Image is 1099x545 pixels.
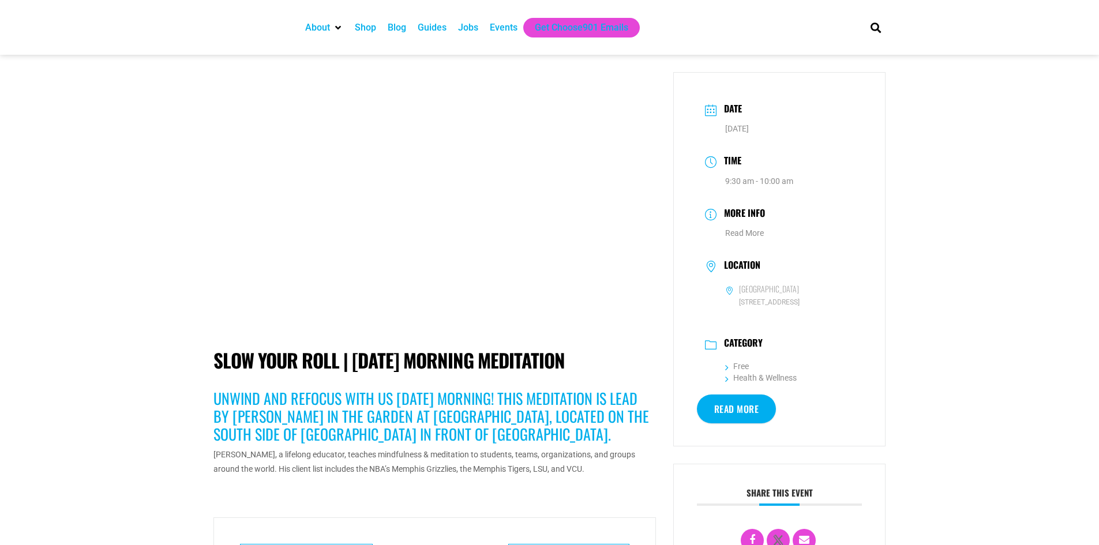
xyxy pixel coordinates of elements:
a: Jobs [458,21,478,35]
a: Get Choose901 Emails [535,21,628,35]
h3: Location [718,260,760,273]
h1: Slow Your Roll | [DATE] Morning Meditation [213,349,656,372]
p: [PERSON_NAME], a lifelong educator, teaches mindfulness & meditation to students, teams, organiza... [213,448,656,476]
a: Free [725,362,749,371]
a: Blog [388,21,406,35]
a: Read More [725,228,764,238]
a: Health & Wellness [725,373,797,382]
a: Shop [355,21,376,35]
h3: Share this event [697,487,862,506]
nav: Main nav [299,18,851,37]
a: Read More [697,394,777,423]
a: About [305,21,330,35]
h3: Time [718,153,741,170]
h3: Date [718,102,742,118]
a: Events [490,21,517,35]
h3: Category [718,337,763,351]
abbr: 9:30 am - 10:00 am [725,176,793,186]
span: [STREET_ADDRESS] [725,297,854,308]
a: Guides [418,21,447,35]
div: Search [866,18,885,37]
span: [DATE] [725,124,749,133]
div: About [299,18,349,37]
h3: Unwind and refocus with us [DATE] morning! This meditation is lead by [PERSON_NAME] in the Garden... [213,389,656,443]
h6: [GEOGRAPHIC_DATA] [739,284,799,294]
h3: More Info [718,206,765,223]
